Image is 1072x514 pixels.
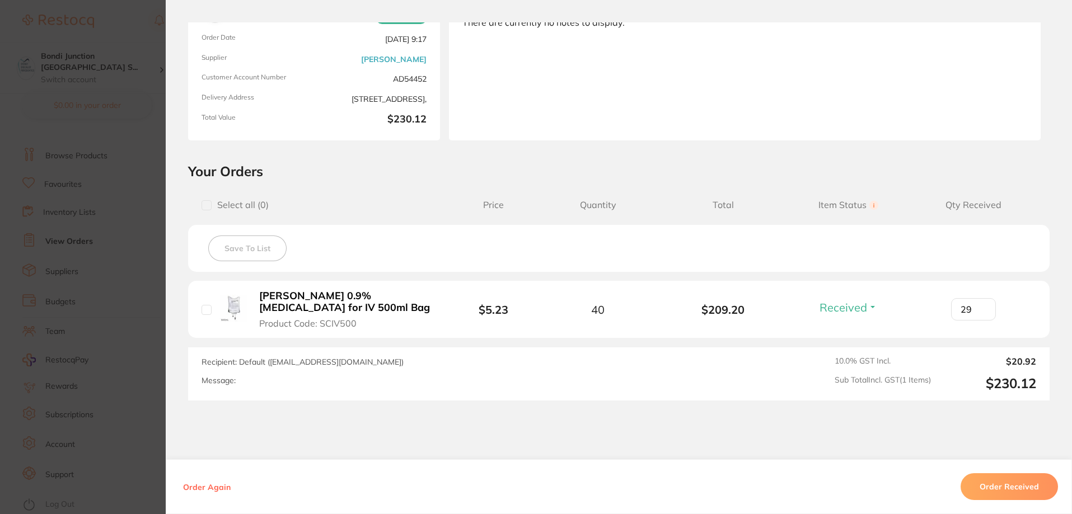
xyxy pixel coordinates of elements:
[319,34,427,45] span: [DATE] 9:17
[661,200,786,210] span: Total
[202,357,404,367] span: Recipient: Default ( [EMAIL_ADDRESS][DOMAIN_NAME] )
[535,200,661,210] span: Quantity
[961,473,1058,500] button: Order Received
[361,55,427,64] a: [PERSON_NAME]
[202,376,236,385] label: Message:
[591,303,605,316] span: 40
[816,300,881,314] button: Received
[202,114,310,127] span: Total Value
[951,298,996,320] input: Qty
[820,300,867,314] span: Received
[479,303,508,317] b: $5.23
[940,356,1036,366] output: $20.92
[202,54,310,65] span: Supplier
[661,303,786,316] b: $209.20
[220,295,247,322] img: Baxter 0.9% Sodium Chloride for IV 500ml Bag
[212,200,269,210] span: Select all ( 0 )
[911,200,1036,210] span: Qty Received
[202,73,310,84] span: Customer Account Number
[462,17,1027,27] div: There are currently no notes to display.
[202,34,310,45] span: Order Date
[786,200,911,210] span: Item Status
[180,482,234,492] button: Order Again
[835,356,931,366] span: 10.0 % GST Incl.
[256,290,436,329] button: [PERSON_NAME] 0.9% [MEDICAL_DATA] for IV 500ml Bag Product Code: SCIV500
[208,235,287,261] button: Save To List
[319,93,427,105] span: [STREET_ADDRESS],
[940,375,1036,392] output: $230.12
[188,163,1050,180] h2: Your Orders
[319,73,427,84] span: AD54452
[259,290,432,313] b: [PERSON_NAME] 0.9% [MEDICAL_DATA] for IV 500ml Bag
[452,200,535,210] span: Price
[202,93,310,105] span: Delivery Address
[259,318,357,328] span: Product Code: SCIV500
[319,114,427,127] b: $230.12
[835,375,931,392] span: Sub Total Incl. GST ( 1 Items)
